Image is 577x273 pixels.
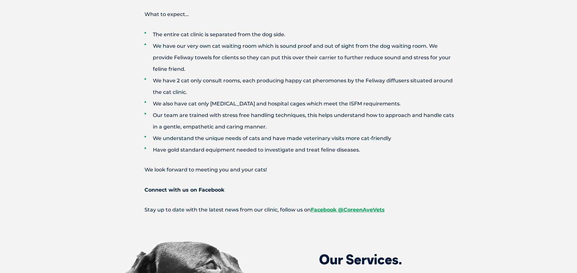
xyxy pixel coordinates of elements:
[144,40,455,75] li: We have our very own cat waiting room which is sound proof and out of sight from the dog waiting ...
[144,133,455,144] li: We understand the unique needs of cats and have made veterinary visits more cat-friendly
[144,75,455,98] li: We have 2 cat only consult rooms, each producing happy cat pheromones by the Feliway diffusers si...
[144,29,455,40] li: The entire cat clinic is separated from the dog side.
[122,9,455,20] p: What to expect…
[311,207,385,213] a: Facebook @CoreenAveVets
[144,98,455,110] li: We also have cat only [MEDICAL_DATA] and hospital cages which meet the ISFM requirements.
[122,204,455,216] p: Stay up to date with the latest news from our clinic, follow us on
[319,253,454,266] h2: Our Services.
[144,187,224,193] strong: Connect with us on Facebook
[122,164,455,176] p: We look forward to meeting you and your cats!
[144,110,455,133] li: Our team are trained with stress free handling techniques, this helps understand how to approach ...
[144,144,455,156] li: Have gold standard equipment needed to investigate and treat feline diseases.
